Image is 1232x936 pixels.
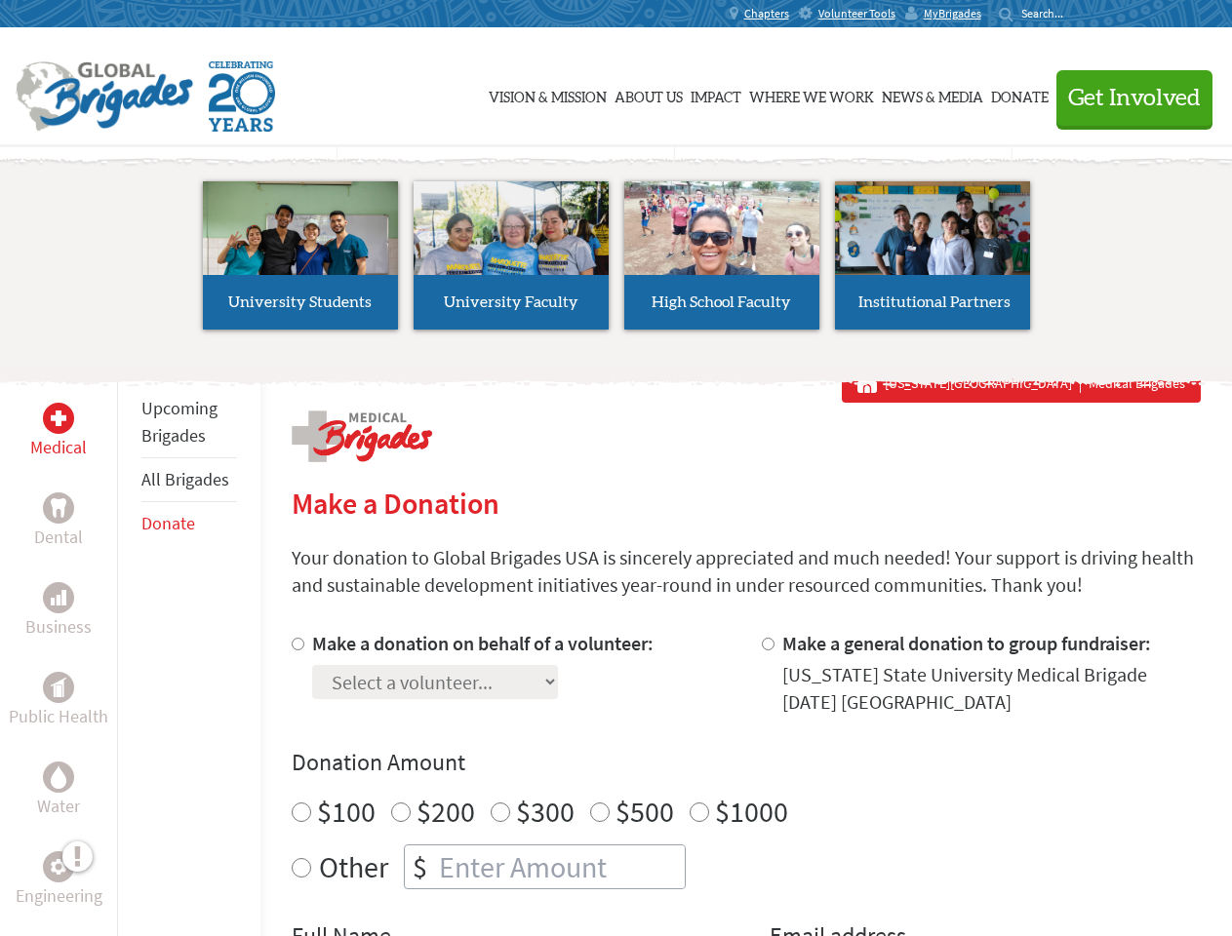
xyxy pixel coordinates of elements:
[203,181,398,311] img: menu_brigades_submenu_1.jpg
[317,793,376,830] label: $100
[292,544,1201,599] p: Your donation to Global Brigades USA is sincerely appreciated and much needed! Your support is dr...
[141,458,237,502] li: All Brigades
[141,512,195,534] a: Donate
[749,46,874,143] a: Where We Work
[141,468,229,490] a: All Brigades
[43,403,74,434] div: Medical
[715,793,788,830] label: $1000
[9,672,108,730] a: Public HealthPublic Health
[414,181,609,330] a: University Faculty
[30,434,87,461] p: Medical
[43,851,74,882] div: Engineering
[37,761,80,820] a: WaterWater
[417,793,475,830] label: $200
[858,294,1011,310] span: Institutional Partners
[51,590,66,605] img: Business
[924,6,981,21] span: MyBrigades
[616,793,674,830] label: $500
[835,181,1030,330] a: Institutional Partners
[516,793,575,830] label: $300
[34,492,83,551] a: DentalDental
[435,845,685,888] input: Enter Amount
[141,502,237,545] li: Donate
[624,181,819,330] a: High School Faculty
[312,631,654,655] label: Make a donation on behalf of a volunteer:
[30,403,87,461] a: MedicalMedical
[615,46,683,143] a: About Us
[51,678,66,697] img: Public Health
[835,181,1030,311] img: menu_brigades_submenu_4.jpg
[744,6,789,21] span: Chapters
[43,492,74,524] div: Dental
[624,181,819,276] img: menu_brigades_submenu_3.jpg
[405,845,435,888] div: $
[782,631,1151,655] label: Make a general donation to group fundraiser:
[1021,6,1077,20] input: Search...
[292,486,1201,521] h2: Make a Donation
[818,6,895,21] span: Volunteer Tools
[209,61,275,132] img: Global Brigades Celebrating 20 Years
[1056,70,1212,126] button: Get Involved
[34,524,83,551] p: Dental
[25,582,92,641] a: BusinessBusiness
[319,844,388,889] label: Other
[292,747,1201,778] h4: Donation Amount
[489,46,607,143] a: Vision & Mission
[37,793,80,820] p: Water
[203,181,398,330] a: University Students
[292,410,432,462] img: logo-medical.png
[43,582,74,613] div: Business
[51,410,66,426] img: Medical
[43,672,74,703] div: Public Health
[141,387,237,458] li: Upcoming Brigades
[414,181,609,312] img: menu_brigades_submenu_2.jpg
[228,294,372,310] span: University Students
[882,46,983,143] a: News & Media
[691,46,741,143] a: Impact
[652,294,791,310] span: High School Faculty
[782,661,1201,716] div: [US_STATE] State University Medical Brigade [DATE] [GEOGRAPHIC_DATA]
[16,61,193,132] img: Global Brigades Logo
[1068,87,1201,110] span: Get Involved
[51,859,66,875] img: Engineering
[991,46,1049,143] a: Donate
[9,703,108,730] p: Public Health
[51,765,66,788] img: Water
[16,882,102,910] p: Engineering
[25,613,92,641] p: Business
[51,498,66,517] img: Dental
[141,397,218,447] a: Upcoming Brigades
[444,294,578,310] span: University Faculty
[43,761,74,793] div: Water
[16,851,102,910] a: EngineeringEngineering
